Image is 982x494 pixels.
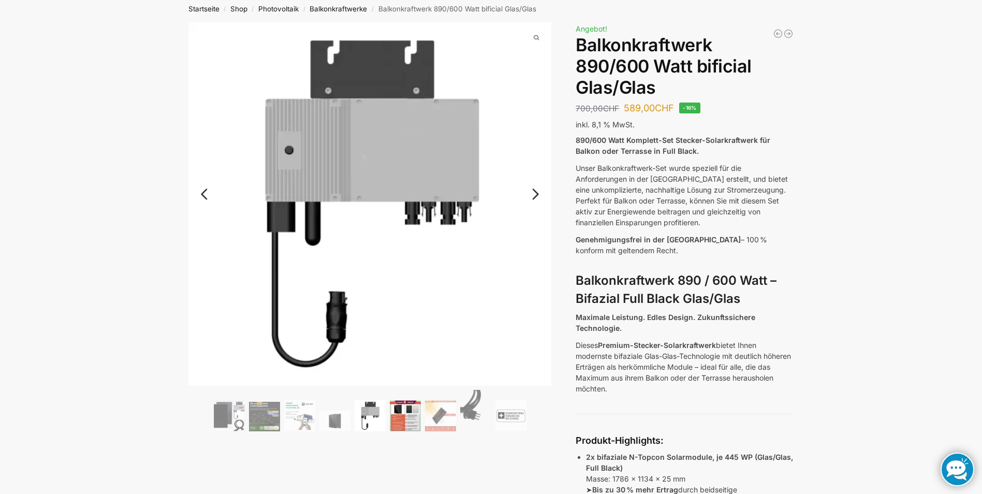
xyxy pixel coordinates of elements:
img: Bificial 30 % mehr Leistung [425,400,456,431]
span: CHF [603,104,619,113]
a: Photovoltaik [258,5,299,13]
span: Genehmigungsfrei in der [GEOGRAPHIC_DATA] [576,235,741,244]
img: Balkonkraftwerk 890/600 Watt bificial Glas/Glas – Bild 5 [355,400,386,431]
strong: 890/600 Watt Komplett-Set Stecker-Solarkraftwerk für Balkon oder Terrasse in Full Black. [576,136,770,155]
a: Shop [230,5,247,13]
h1: Balkonkraftwerk 890/600 Watt bificial Glas/Glas [576,35,794,98]
span: / [367,5,378,13]
span: inkl. 8,1 % MwSt. [576,120,635,129]
a: Steckerkraftwerk 890/600 Watt, mit Ständer für Terrasse inkl. Lieferung [783,28,794,39]
img: Balkonkraftwerk 890/600 Watt bificial Glas/Glas – Bild 9 [495,400,526,431]
img: Bificial im Vergleich zu billig Modulen [390,400,421,431]
img: Balkonkraftwerk 890/600 Watt bificial Glas/Glas 11 [551,22,915,386]
img: Maysun [319,411,350,431]
img: Anschlusskabel-3meter_schweizer-stecker [460,390,491,431]
img: Balkonkraftwerk 890/600 Watt bificial Glas/Glas – Bild 3 [284,400,315,431]
span: / [247,5,258,13]
bdi: 700,00 [576,104,619,113]
span: – 100 % konform mit geltendem Recht. [576,235,767,255]
a: Balkonkraftwerke [310,5,367,13]
a: Startseite [188,5,219,13]
span: / [219,5,230,13]
span: -16% [679,103,700,113]
img: Balkonkraftwerk 890/600 Watt bificial Glas/Glas – Bild 2 [249,402,280,431]
a: 890/600 Watt Solarkraftwerk + 2,7 KW Batteriespeicher Genehmigungsfrei [773,28,783,39]
strong: Balkonkraftwerk 890 / 600 Watt – Bifazial Full Black Glas/Glas [576,273,776,306]
strong: Bis zu 30 % mehr Ertrag [592,485,678,494]
strong: Premium-Stecker-Solarkraftwerk [598,341,716,350]
strong: Maximale Leistung. Edles Design. Zukunftssichere Technologie. [576,313,755,332]
p: Dieses bietet Ihnen modernste bifaziale Glas-Glas-Technologie mit deutlich höheren Erträgen als h... [576,340,794,394]
strong: 2x bifaziale N-Topcon Solarmodule, je 445 WP (Glas/Glas, Full Black) [586,453,793,472]
strong: Produkt-Highlights: [576,435,664,446]
span: Angebot! [576,24,607,33]
span: / [299,5,310,13]
span: CHF [655,103,674,113]
img: Bificiales Hochleistungsmodul [214,400,245,431]
p: Unser Balkonkraftwerk-Set wurde speziell für die Anforderungen in der [GEOGRAPHIC_DATA] erstellt,... [576,163,794,228]
bdi: 589,00 [624,103,674,113]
